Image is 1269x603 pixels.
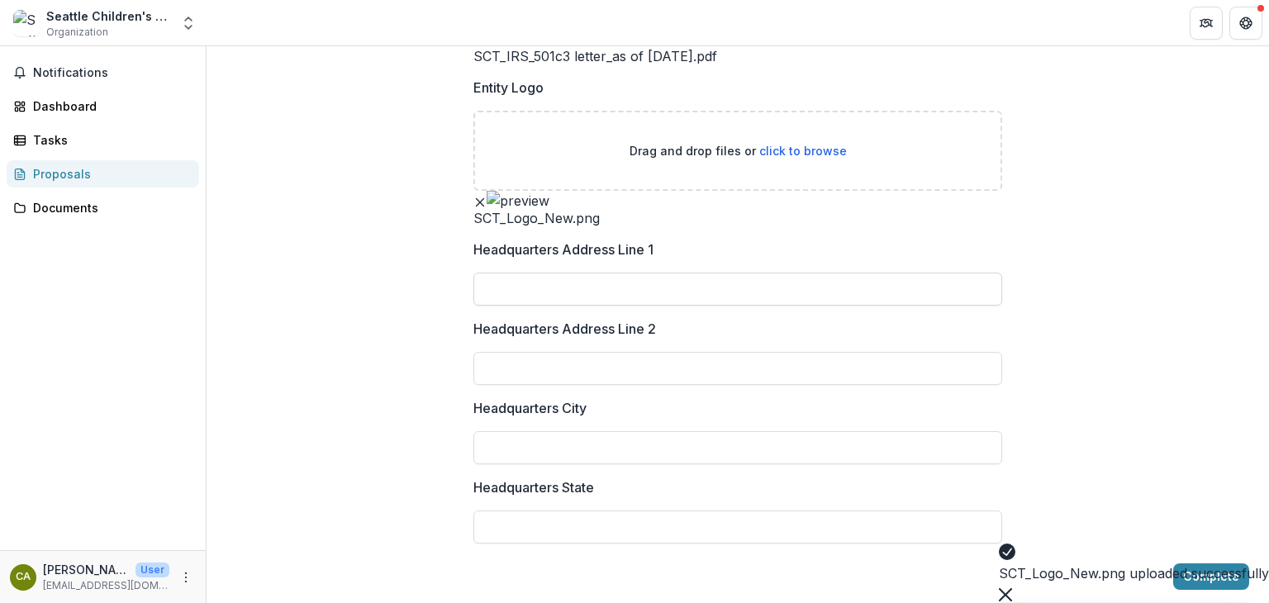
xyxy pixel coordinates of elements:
a: Dashboard [7,93,199,120]
button: Partners [1190,7,1223,40]
p: User [135,563,169,577]
img: preview [487,191,549,211]
p: Headquarters Address Line 2 [473,319,656,339]
p: Headquarters City [473,398,587,418]
p: Drag and drop files or [630,142,847,159]
p: Entity Logo [473,78,544,97]
span: Organization [46,25,108,40]
div: Seattle Children's Theatre Association [46,7,170,25]
div: Remove FilepreviewSCT_Logo_New.png [473,191,1002,226]
div: Proposals [33,165,186,183]
div: Dashboard [33,97,186,115]
span: SCT_Logo_New.png [473,211,1002,226]
a: Documents [7,194,199,221]
button: Complete [1173,563,1249,590]
div: Tasks [33,131,186,149]
a: Tasks [7,126,199,154]
a: Proposals [7,160,199,188]
button: Notifications [7,59,199,86]
span: Notifications [33,66,192,80]
span: SCT_IRS_501c3 letter_as of [DATE].pdf [473,49,1002,64]
p: [PERSON_NAME] [43,561,129,578]
p: Headquarters Address Line 1 [473,240,654,259]
button: Open entity switcher [177,7,200,40]
div: Charissa Adams [16,572,31,582]
img: Seattle Children's Theatre Association [13,10,40,36]
div: Remove FileSCT_IRS_501c3 letter_as of [DATE].pdf [473,29,1002,64]
p: Headquarters State [473,477,594,497]
button: Get Help [1229,7,1262,40]
p: [EMAIL_ADDRESS][DOMAIN_NAME] [43,578,169,593]
button: More [176,567,196,587]
button: Remove File [473,191,487,211]
span: click to browse [759,144,847,158]
div: Documents [33,199,186,216]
